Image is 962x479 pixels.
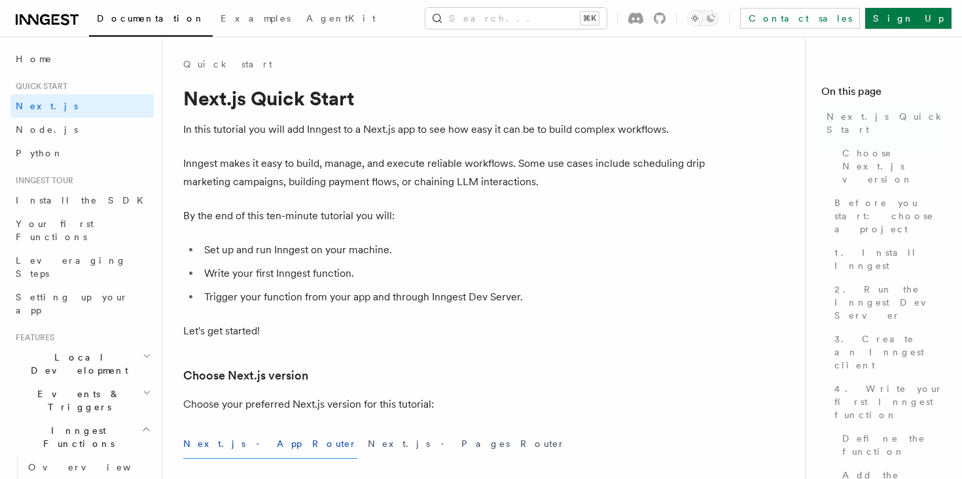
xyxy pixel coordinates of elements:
[865,8,952,29] a: Sign Up
[368,429,565,459] button: Next.js - Pages Router
[10,94,154,118] a: Next.js
[425,8,607,29] button: Search...⌘K
[183,395,707,414] p: Choose your preferred Next.js version for this tutorial:
[16,52,52,65] span: Home
[89,4,213,37] a: Documentation
[687,10,719,26] button: Toggle dark mode
[10,249,154,285] a: Leveraging Steps
[837,427,946,463] a: Define the function
[16,101,78,111] span: Next.js
[10,175,73,186] span: Inngest tour
[834,283,946,322] span: 2. Run the Inngest Dev Server
[183,366,308,385] a: Choose Next.js version
[842,432,946,458] span: Define the function
[821,84,946,105] h4: On this page
[10,47,154,71] a: Home
[183,322,707,340] p: Let's get started!
[306,13,376,24] span: AgentKit
[740,8,860,29] a: Contact sales
[842,147,946,186] span: Choose Next.js version
[97,13,205,24] span: Documentation
[10,212,154,249] a: Your first Functions
[200,264,707,283] li: Write your first Inngest function.
[10,81,67,92] span: Quick start
[10,419,154,455] button: Inngest Functions
[837,141,946,191] a: Choose Next.js version
[183,120,707,139] p: In this tutorial you will add Inngest to a Next.js app to see how easy it can be to build complex...
[10,351,143,377] span: Local Development
[10,382,154,419] button: Events & Triggers
[16,124,78,135] span: Node.js
[200,241,707,259] li: Set up and run Inngest on your machine.
[10,332,54,343] span: Features
[183,58,272,71] a: Quick start
[10,188,154,212] a: Install the SDK
[10,387,143,414] span: Events & Triggers
[829,277,946,327] a: 2. Run the Inngest Dev Server
[183,207,707,225] p: By the end of this ten-minute tutorial you will:
[16,148,63,158] span: Python
[183,86,707,110] h1: Next.js Quick Start
[834,246,946,272] span: 1. Install Inngest
[10,118,154,141] a: Node.js
[10,285,154,322] a: Setting up your app
[183,429,357,459] button: Next.js - App Router
[821,105,946,141] a: Next.js Quick Start
[829,241,946,277] a: 1. Install Inngest
[16,195,151,205] span: Install the SDK
[829,191,946,241] a: Before you start: choose a project
[834,332,946,372] span: 3. Create an Inngest client
[10,424,141,450] span: Inngest Functions
[10,346,154,382] button: Local Development
[580,12,599,25] kbd: ⌘K
[16,255,126,279] span: Leveraging Steps
[16,292,128,315] span: Setting up your app
[200,288,707,306] li: Trigger your function from your app and through Inngest Dev Server.
[221,13,291,24] span: Examples
[183,154,707,191] p: Inngest makes it easy to build, manage, and execute reliable workflows. Some use cases include sc...
[28,462,163,472] span: Overview
[827,110,946,136] span: Next.js Quick Start
[10,141,154,165] a: Python
[829,327,946,377] a: 3. Create an Inngest client
[213,4,298,35] a: Examples
[834,382,946,421] span: 4. Write your first Inngest function
[23,455,154,479] a: Overview
[298,4,383,35] a: AgentKit
[829,377,946,427] a: 4. Write your first Inngest function
[16,219,94,242] span: Your first Functions
[834,196,946,236] span: Before you start: choose a project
